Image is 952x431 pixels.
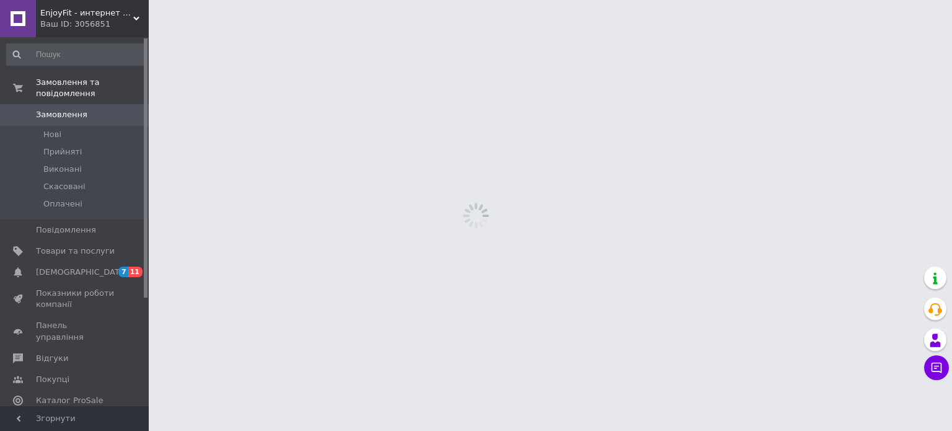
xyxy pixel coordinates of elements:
span: Відгуки [36,353,68,364]
span: Оплачені [43,198,82,210]
span: Замовлення [36,109,87,120]
span: Скасовані [43,181,86,192]
span: Показники роботи компанії [36,288,115,310]
span: Панель управління [36,320,115,342]
span: Виконані [43,164,82,175]
button: Чат з покупцем [924,355,949,380]
span: Повідомлення [36,224,96,236]
span: Нові [43,129,61,140]
span: Товари та послуги [36,246,115,257]
span: 11 [128,267,143,277]
span: 7 [118,267,128,277]
span: Покупці [36,374,69,385]
span: [DEMOGRAPHIC_DATA] [36,267,128,278]
span: Каталог ProSale [36,395,103,406]
input: Пошук [6,43,146,66]
div: Ваш ID: 3056851 [40,19,149,30]
span: Прийняті [43,146,82,158]
span: EnjoyFit - интернет магазин товаров для дома и быта с лучшими ценами. [40,7,133,19]
span: Замовлення та повідомлення [36,77,149,99]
